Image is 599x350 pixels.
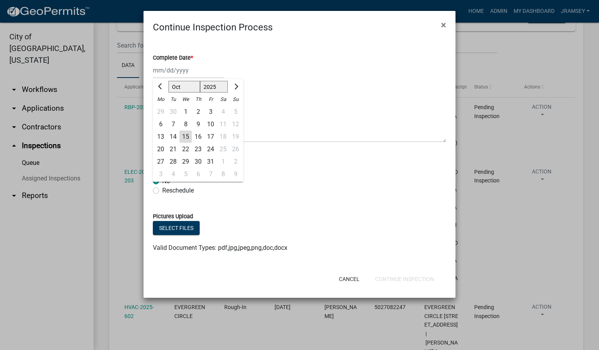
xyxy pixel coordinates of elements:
span: × [441,19,446,30]
div: 9 [192,118,204,131]
div: Thursday, October 30, 2025 [192,156,204,168]
div: 6 [154,118,167,131]
div: 31 [204,156,217,168]
select: Select month [168,81,200,93]
div: Monday, September 29, 2025 [154,106,167,118]
div: Friday, November 7, 2025 [204,168,217,180]
div: Monday, October 27, 2025 [154,156,167,168]
div: 13 [154,131,167,143]
h4: Continue Inspection Process [153,20,273,34]
div: 7 [167,118,179,131]
div: 30 [192,156,204,168]
label: Complete Date [153,55,193,61]
div: 7 [204,168,217,180]
div: 30 [167,106,179,118]
div: 24 [204,143,217,156]
button: Select files [153,221,200,235]
div: Thursday, October 9, 2025 [192,118,204,131]
button: Cancel [333,272,366,286]
div: Sa [217,93,229,106]
button: Next month [231,81,240,93]
div: Fr [204,93,217,106]
div: 20 [154,143,167,156]
div: Monday, November 3, 2025 [154,168,167,180]
div: Friday, October 10, 2025 [204,118,217,131]
div: 14 [167,131,179,143]
div: 21 [167,143,179,156]
div: 4 [167,168,179,180]
div: Thursday, October 16, 2025 [192,131,204,143]
div: 29 [154,106,167,118]
div: 16 [192,131,204,143]
div: Wednesday, October 8, 2025 [179,118,192,131]
div: Wednesday, October 1, 2025 [179,106,192,118]
button: Close [435,14,452,36]
div: 17 [204,131,217,143]
div: 1 [179,106,192,118]
div: 5 [179,168,192,180]
div: Friday, October 3, 2025 [204,106,217,118]
label: Pictures Upload [153,214,193,219]
input: mm/dd/yyyy [153,62,224,78]
div: Th [192,93,204,106]
div: Tuesday, October 21, 2025 [167,143,179,156]
div: Tuesday, September 30, 2025 [167,106,179,118]
div: Wednesday, October 15, 2025 [179,131,192,143]
select: Select year [200,81,228,93]
div: Wednesday, November 5, 2025 [179,168,192,180]
div: Mo [154,93,167,106]
div: 6 [192,168,204,180]
div: 22 [179,143,192,156]
div: Friday, October 17, 2025 [204,131,217,143]
div: Thursday, October 23, 2025 [192,143,204,156]
div: Monday, October 13, 2025 [154,131,167,143]
div: Thursday, October 2, 2025 [192,106,204,118]
div: 15 [179,131,192,143]
div: Tuesday, October 14, 2025 [167,131,179,143]
div: Tuesday, October 28, 2025 [167,156,179,168]
div: 28 [167,156,179,168]
span: Valid Document Types: pdf,jpg,jpeg,png,doc,docx [153,244,287,251]
div: 27 [154,156,167,168]
div: Monday, October 6, 2025 [154,118,167,131]
div: 3 [154,168,167,180]
div: Wednesday, October 29, 2025 [179,156,192,168]
div: Friday, October 31, 2025 [204,156,217,168]
div: Tuesday, October 7, 2025 [167,118,179,131]
div: 3 [204,106,217,118]
div: Tu [167,93,179,106]
div: We [179,93,192,106]
div: Friday, October 24, 2025 [204,143,217,156]
div: 10 [204,118,217,131]
button: Continue Inspection [369,272,440,286]
div: 23 [192,143,204,156]
div: Monday, October 20, 2025 [154,143,167,156]
div: Tuesday, November 4, 2025 [167,168,179,180]
div: Wednesday, October 22, 2025 [179,143,192,156]
div: 29 [179,156,192,168]
div: 2 [192,106,204,118]
div: Thursday, November 6, 2025 [192,168,204,180]
label: Reschedule [162,186,194,195]
div: Su [229,93,242,106]
div: 8 [179,118,192,131]
button: Previous month [156,81,165,93]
